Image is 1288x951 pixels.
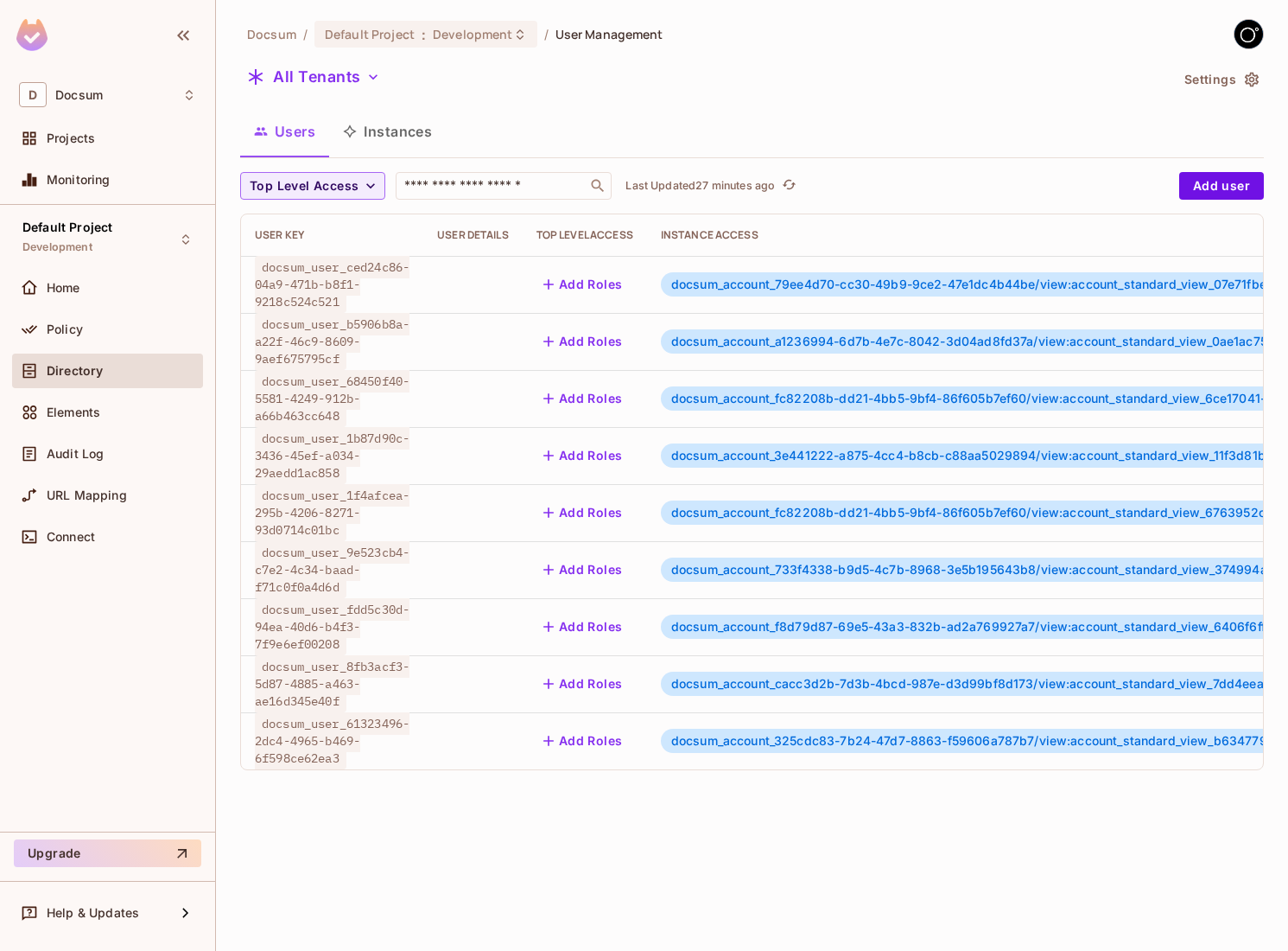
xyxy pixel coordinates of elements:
[303,26,308,42] li: /
[255,427,409,484] span: docsum_user_1b87d90c-3436-45ef-a034-29aedd1ac858
[255,313,409,370] span: docsum_user_b5906b8a-a22f-46c9-8609-9aef675795cf
[255,370,409,427] span: docsum_user_68450f40-5581-4249-912b-a66b463cc648
[536,442,630,469] button: Add Roles
[1179,172,1264,200] button: Add user
[536,670,630,698] button: Add Roles
[47,906,139,920] span: Help & Updates
[22,220,112,234] span: Default Project
[47,281,80,295] span: Home
[433,26,512,42] span: Development
[47,131,95,145] span: Projects
[536,727,630,755] button: Add Roles
[16,19,48,51] img: SReyMgAAAABJRU5ErkJggg==
[255,655,409,712] span: docsum_user_8fb3acf3-5d87-4885-a463-ae16d345e40f
[240,63,387,91] button: All Tenants
[19,82,47,107] span: D
[544,26,549,42] li: /
[421,28,427,41] span: :
[536,556,630,584] button: Add Roles
[536,328,630,355] button: Add Roles
[55,88,103,102] span: Workspace: Docsum
[47,364,103,378] span: Directory
[47,173,111,187] span: Monitoring
[47,405,100,419] span: Elements
[255,541,409,598] span: docsum_user_9e523cb4-c7e2-4c34-baad-f71c0f0a4d6d
[775,176,799,196] span: Click to refresh data
[536,385,630,412] button: Add Roles
[247,26,296,42] span: the active workspace
[437,228,509,242] div: User Details
[255,484,409,541] span: docsum_user_1f4afcea-295b-4206-8271-93d0714c01bc
[625,179,775,193] p: Last Updated 27 minutes ago
[325,26,415,42] span: Default Project
[536,613,630,641] button: Add Roles
[255,712,409,769] span: docsum_user_61323496-2dc4-4965-b469-6f598ce62ea3
[255,256,409,313] span: docsum_user_ced24c86-04a9-471b-b8f1-9218c524c521
[1234,20,1263,48] img: GitStart-Docsum
[782,177,796,195] span: refresh
[47,322,83,336] span: Policy
[14,839,201,867] button: Upgrade
[47,488,127,502] span: URL Mapping
[1177,66,1264,93] button: Settings
[255,228,409,242] div: User Key
[250,176,358,197] span: Top Level Access
[22,240,92,254] span: Development
[329,110,446,153] button: Instances
[47,447,104,461] span: Audit Log
[536,499,630,527] button: Add Roles
[240,110,329,153] button: Users
[536,228,633,242] div: Top Level Access
[536,271,630,298] button: Add Roles
[255,598,409,655] span: docsum_user_fdd5c30d-94ea-40d6-b4f3-7f9e6ef00208
[778,176,799,196] button: refresh
[47,530,95,544] span: Connect
[240,172,385,200] button: Top Level Access
[555,26,663,42] span: User Management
